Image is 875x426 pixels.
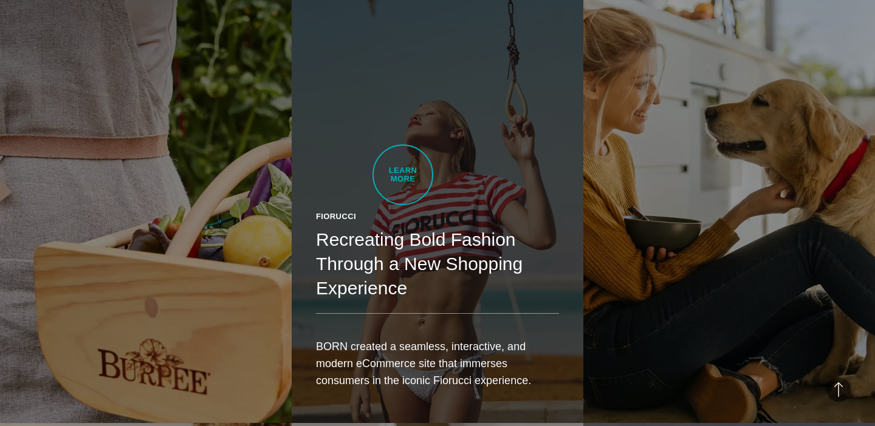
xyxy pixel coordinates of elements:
[316,338,559,390] p: BORN created a seamless, interactive, and modern eCommerce site that immerses consumers in the ic...
[316,228,559,301] h2: Recreating Bold Fashion Through a New Shopping Experience
[826,377,851,402] button: Back to Top
[316,211,559,223] div: Fiorucci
